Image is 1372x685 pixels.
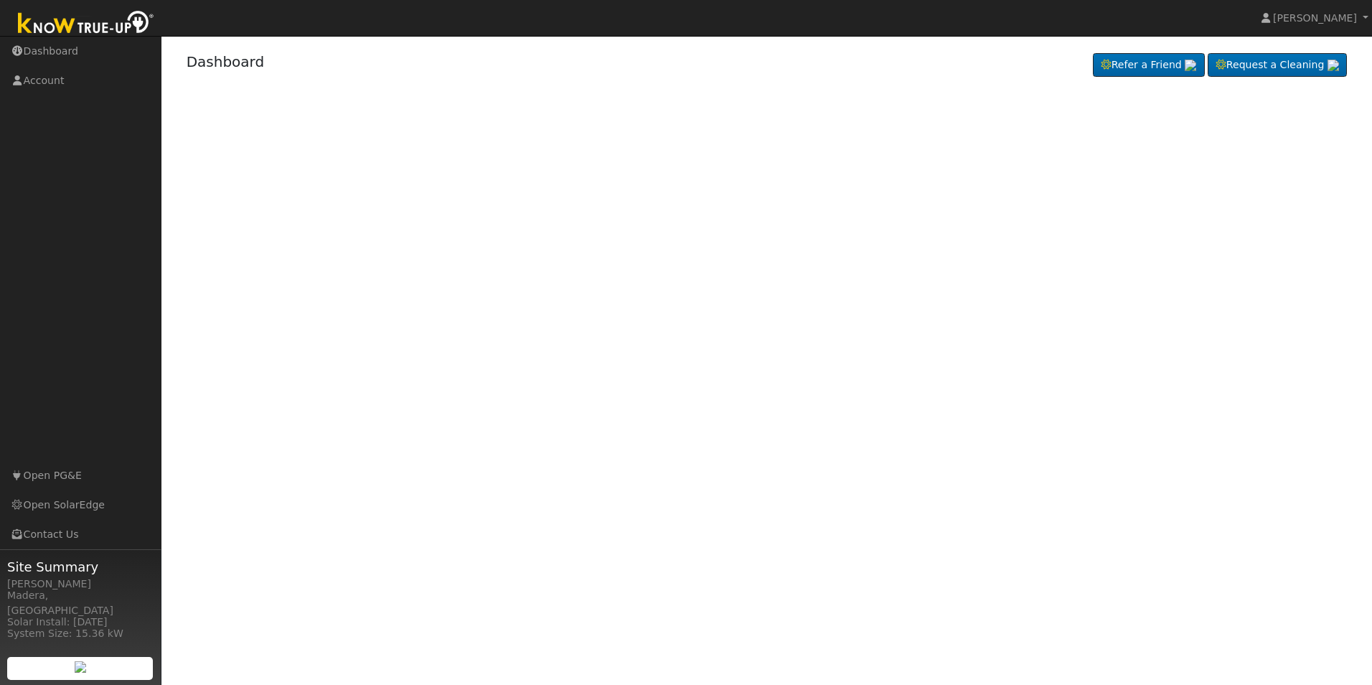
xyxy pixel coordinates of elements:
span: Site Summary [7,557,154,577]
a: Request a Cleaning [1208,53,1347,78]
a: Refer a Friend [1093,53,1205,78]
a: Dashboard [187,53,265,70]
div: Madera, [GEOGRAPHIC_DATA] [7,588,154,618]
div: Solar Install: [DATE] [7,615,154,630]
img: retrieve [75,661,86,673]
img: retrieve [1185,60,1196,71]
span: [PERSON_NAME] [1273,12,1357,24]
img: Know True-Up [11,8,161,40]
div: [PERSON_NAME] [7,577,154,592]
div: System Size: 15.36 kW [7,626,154,641]
img: retrieve [1328,60,1339,71]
